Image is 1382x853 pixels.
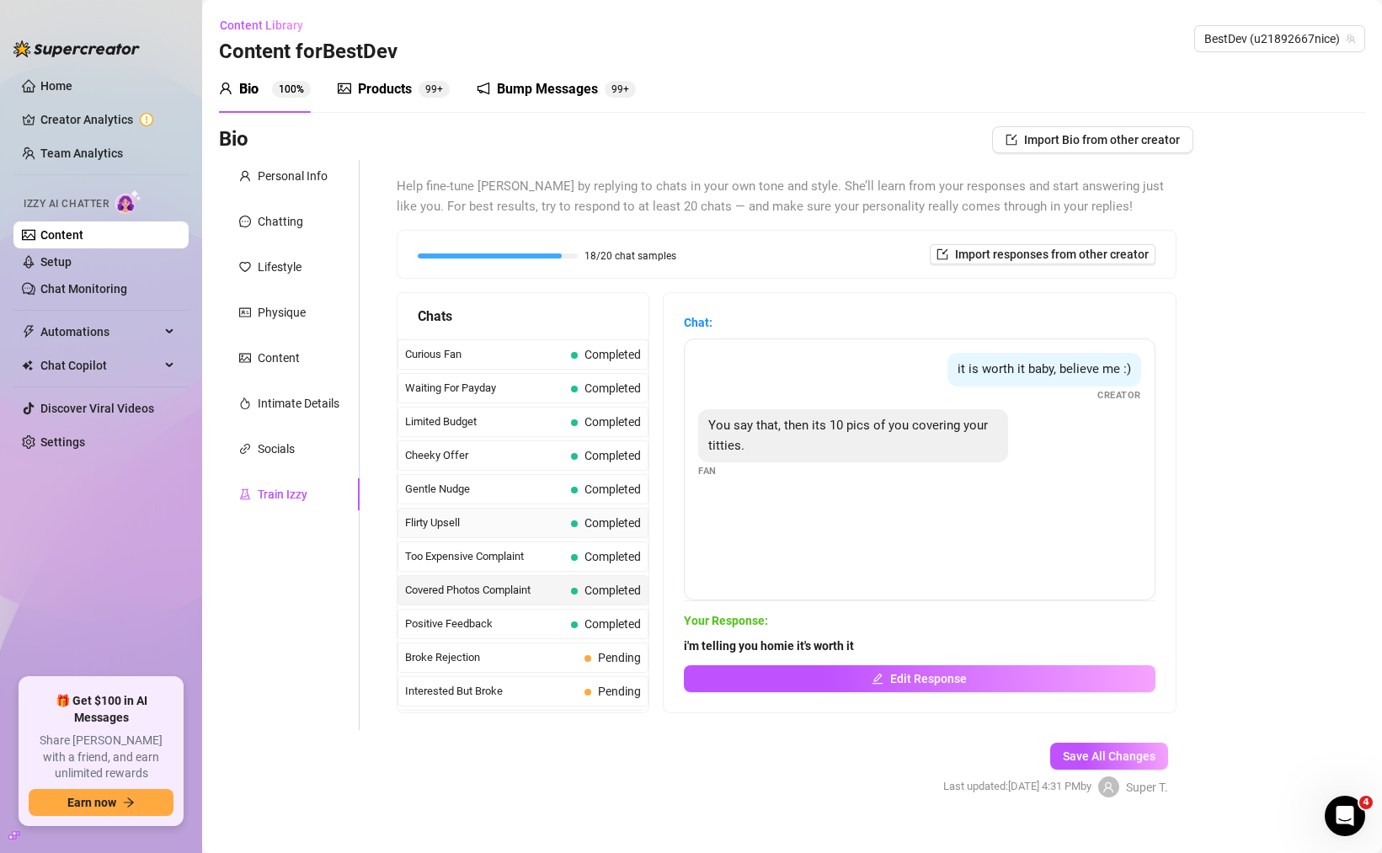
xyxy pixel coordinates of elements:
[239,488,251,500] span: experiment
[584,415,641,429] span: Completed
[40,79,72,93] a: Home
[67,796,116,809] span: Earn now
[22,325,35,339] span: thunderbolt
[1006,134,1017,146] span: import
[605,81,636,98] sup: 218
[219,12,317,39] button: Content Library
[405,447,564,464] span: Cheeky Offer
[708,418,988,453] span: You say that, then its 10 pics of you covering your titties.
[684,614,768,627] strong: Your Response:
[239,216,251,227] span: message
[1097,388,1141,403] span: Creator
[40,282,127,296] a: Chat Monitoring
[338,82,351,95] span: picture
[405,616,564,632] span: Positive Feedback
[872,673,883,685] span: edit
[258,485,307,504] div: Train Izzy
[40,147,123,160] a: Team Analytics
[584,516,641,530] span: Completed
[418,306,452,327] span: Chats
[1050,743,1168,770] button: Save All Changes
[405,481,564,498] span: Gentle Nudge
[258,394,339,413] div: Intimate Details
[239,397,251,409] span: fire
[405,413,564,430] span: Limited Budget
[584,381,641,395] span: Completed
[1359,796,1373,809] span: 4
[943,778,1091,795] span: Last updated: [DATE] 4:31 PM by
[258,349,300,367] div: Content
[40,318,160,345] span: Automations
[239,79,259,99] div: Bio
[1325,796,1365,836] iframe: Intercom live chat
[405,582,564,599] span: Covered Photos Complaint
[258,212,303,231] div: Chatting
[1204,26,1355,51] span: BestDev (u21892667nice)
[29,733,173,782] span: Share [PERSON_NAME] with a friend, and earn unlimited rewards
[405,514,564,531] span: Flirty Upsell
[219,82,232,95] span: user
[1063,749,1155,763] span: Save All Changes
[29,789,173,816] button: Earn nowarrow-right
[684,665,1155,692] button: Edit Response
[40,228,83,242] a: Content
[419,81,450,98] sup: 146
[22,360,33,371] img: Chat Copilot
[239,170,251,182] span: user
[258,258,301,276] div: Lifestyle
[239,261,251,273] span: heart
[584,348,641,361] span: Completed
[358,79,412,99] div: Products
[8,829,20,841] span: build
[40,435,85,449] a: Settings
[584,584,641,597] span: Completed
[24,196,109,212] span: Izzy AI Chatter
[405,649,578,666] span: Broke Rejection
[584,449,641,462] span: Completed
[1024,133,1180,147] span: Import Bio from other creator
[220,19,303,32] span: Content Library
[584,617,641,631] span: Completed
[272,81,311,98] sup: 100%
[598,685,641,698] span: Pending
[405,683,578,700] span: Interested But Broke
[584,251,676,261] span: 18/20 chat samples
[29,693,173,726] span: 🎁 Get $100 in AI Messages
[258,440,295,458] div: Socials
[405,548,564,565] span: Too Expensive Complaint
[219,126,248,153] h3: Bio
[684,316,712,329] strong: Chat:
[936,248,948,260] span: import
[598,651,641,664] span: Pending
[1346,34,1356,44] span: team
[40,402,154,415] a: Discover Viral Videos
[123,797,135,808] span: arrow-right
[405,346,564,363] span: Curious Fan
[258,167,328,185] div: Personal Info
[239,352,251,364] span: picture
[405,380,564,397] span: Waiting For Payday
[40,255,72,269] a: Setup
[239,307,251,318] span: idcard
[40,352,160,379] span: Chat Copilot
[584,550,641,563] span: Completed
[258,303,306,322] div: Physique
[1102,781,1114,793] span: user
[115,189,141,214] img: AI Chatter
[1126,778,1168,797] span: Super T.
[684,639,854,653] strong: i'm telling you homie it's worth it
[497,79,598,99] div: Bump Messages
[219,39,398,66] h3: Content for BestDev
[477,82,490,95] span: notification
[397,177,1177,216] span: Help fine-tune [PERSON_NAME] by replying to chats in your own tone and style. She’ll learn from y...
[992,126,1193,153] button: Import Bio from other creator
[958,361,1131,376] span: it is worth it baby, believe me :)
[890,672,967,685] span: Edit Response
[13,40,140,57] img: logo-BBDzfeDw.svg
[930,244,1155,264] button: Import responses from other creator
[698,464,717,478] span: Fan
[239,443,251,455] span: link
[584,482,641,496] span: Completed
[40,106,175,133] a: Creator Analytics exclamation-circle
[955,248,1149,261] span: Import responses from other creator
